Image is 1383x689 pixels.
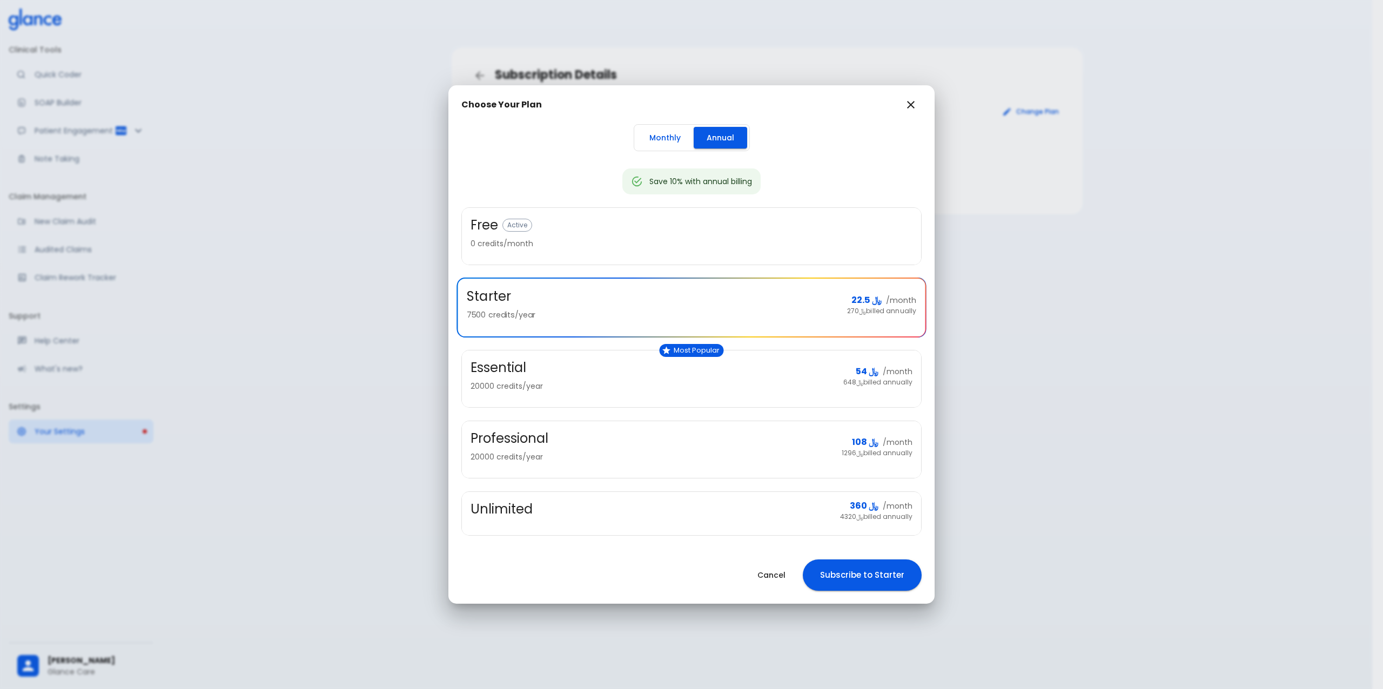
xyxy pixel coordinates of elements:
[467,287,512,305] h3: Starter
[503,221,532,229] span: Active
[886,294,916,305] p: /month
[467,309,838,320] p: 7500 credits/year
[847,306,917,316] span: ﷼ 270 billed annually
[669,347,724,355] span: Most Popular
[883,437,912,448] p: /month
[471,238,904,249] p: 0 credits/month
[883,366,912,377] p: /month
[744,564,798,586] button: Cancel
[840,511,912,522] span: ﷼ 4320 billed annually
[883,501,912,511] p: /month
[803,559,922,591] button: Subscribe to Starter
[471,430,548,447] h3: Professional
[471,359,526,376] h3: Essential
[842,448,912,458] span: ﷼ 1296 billed annually
[471,451,833,462] p: 20000 credits/year
[649,172,752,191] div: Save 10% with annual billing
[850,501,878,511] span: ﷼ 360
[843,377,912,388] span: ﷼ 648 billed annually
[636,127,694,149] button: Monthly
[471,381,835,391] p: 20000 credits/year
[461,99,542,110] h2: Choose Your Plan
[471,501,533,518] h3: Unlimited
[856,366,878,377] span: ﷼ 54
[694,127,747,149] button: Annual
[471,217,498,234] h3: Free
[852,437,878,448] span: ﷼ 108
[851,294,882,305] span: ﷼ 22.5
